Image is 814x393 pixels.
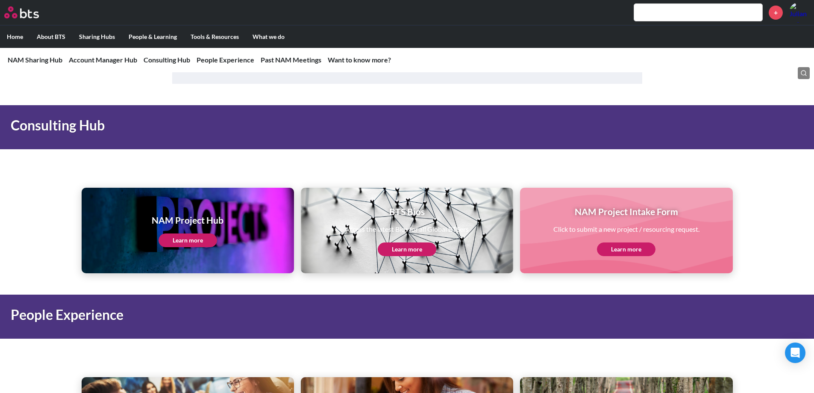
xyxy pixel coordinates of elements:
p: Access the latest Bios for all Global BTSers [345,225,469,234]
a: Learn more [378,242,436,256]
a: Learn more [597,242,655,256]
a: Account Manager Hub [69,56,137,64]
img: Julian Lee [789,2,810,23]
label: What we do [246,26,291,48]
div: Open Intercom Messenger [785,343,805,363]
label: Sharing Hubs [72,26,122,48]
h1: NAM Project Intake Form [553,205,699,218]
label: About BTS [30,26,72,48]
a: Learn more [159,233,217,247]
a: Consulting Hub [144,56,190,64]
h1: People Experience [11,305,565,325]
label: People & Learning [122,26,184,48]
a: NAM Sharing Hub [8,56,62,64]
h1: Consulting Hub [11,116,565,135]
h1: NAM Project Hub [152,214,223,226]
a: Go home [4,6,55,18]
a: + [769,6,783,20]
a: Profile [789,2,810,23]
a: Past NAM Meetings [261,56,321,64]
a: People Experience [197,56,254,64]
img: BTS Logo [4,6,39,18]
p: Click to submit a new project / resourcing request. [553,225,699,234]
label: Tools & Resources [184,26,246,48]
h1: BTS Bios [345,205,469,218]
a: Want to know more? [328,56,391,64]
